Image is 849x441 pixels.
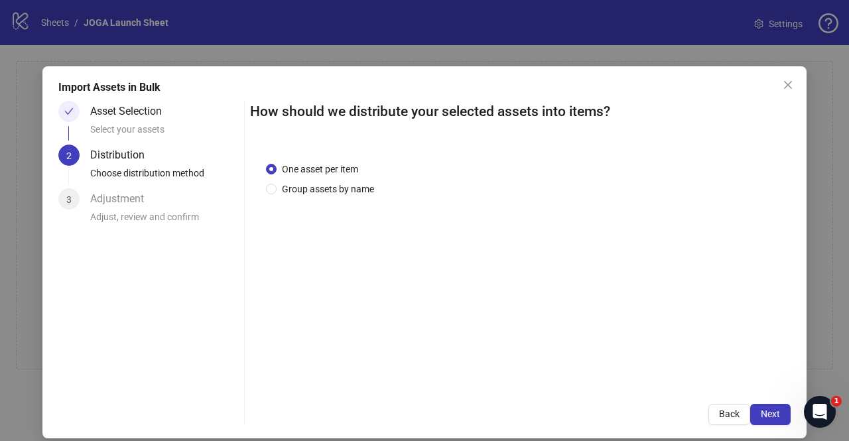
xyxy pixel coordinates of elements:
[90,166,239,188] div: Choose distribution method
[708,404,750,425] button: Back
[761,409,780,419] span: Next
[64,107,74,116] span: check
[277,182,379,196] span: Group assets by name
[804,396,836,428] iframe: Intercom live chat
[90,145,155,166] div: Distribution
[90,188,155,210] div: Adjustment
[66,194,72,205] span: 3
[250,101,791,123] h2: How should we distribute your selected assets into items?
[277,162,363,176] span: One asset per item
[90,210,239,232] div: Adjust, review and confirm
[777,74,799,95] button: Close
[58,80,791,95] div: Import Assets in Bulk
[783,80,793,90] span: close
[719,409,740,419] span: Back
[66,151,72,161] span: 2
[750,404,791,425] button: Next
[90,122,239,145] div: Select your assets
[90,101,172,122] div: Asset Selection
[831,396,842,407] span: 1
